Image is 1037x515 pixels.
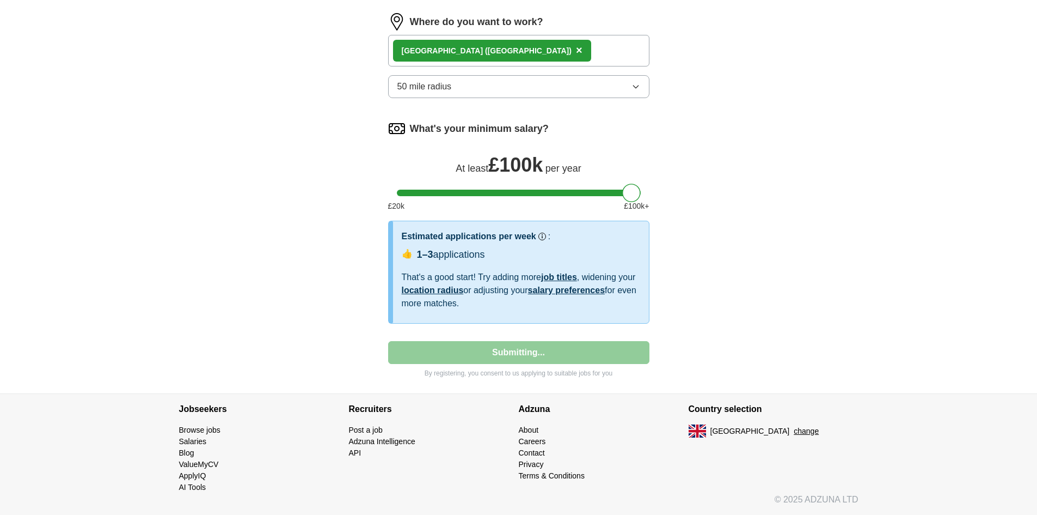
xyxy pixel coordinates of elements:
[689,394,858,425] h4: Country selection
[519,437,546,446] a: Careers
[519,426,539,434] a: About
[179,449,194,457] a: Blog
[576,44,582,56] span: ×
[402,230,536,243] h3: Estimated applications per week
[388,368,649,378] p: By registering, you consent to us applying to suitable jobs for you
[410,15,543,29] label: Where do you want to work?
[545,163,581,174] span: per year
[710,426,790,437] span: [GEOGRAPHIC_DATA]
[402,247,413,260] span: 👍
[402,46,483,55] strong: [GEOGRAPHIC_DATA]
[519,471,585,480] a: Terms & Conditions
[179,437,207,446] a: Salaries
[488,154,543,176] span: £ 100k
[410,122,549,136] label: What's your minimum salary?
[576,43,582,59] button: ×
[388,120,406,137] img: salary.png
[402,286,464,295] a: location radius
[388,201,404,212] span: £ 20 k
[541,272,577,282] a: job titles
[179,483,206,492] a: AI Tools
[349,437,415,446] a: Adzuna Intelligence
[402,271,640,310] div: That's a good start! Try adding more , widening your or adjusting your for even more matches.
[388,75,649,98] button: 50 mile radius
[519,460,544,469] a: Privacy
[417,249,433,260] span: 1–3
[388,13,406,31] img: location.png
[179,426,220,434] a: Browse jobs
[388,341,649,364] button: Submitting...
[349,426,383,434] a: Post a job
[397,80,452,93] span: 50 mile radius
[794,426,819,437] button: change
[417,247,485,262] div: applications
[349,449,361,457] a: API
[170,493,867,515] div: © 2025 ADZUNA LTD
[519,449,545,457] a: Contact
[179,460,219,469] a: ValueMyCV
[528,286,605,295] a: salary preferences
[689,425,706,438] img: UK flag
[456,163,488,174] span: At least
[485,46,572,55] span: ([GEOGRAPHIC_DATA])
[548,230,550,243] h3: :
[179,471,206,480] a: ApplyIQ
